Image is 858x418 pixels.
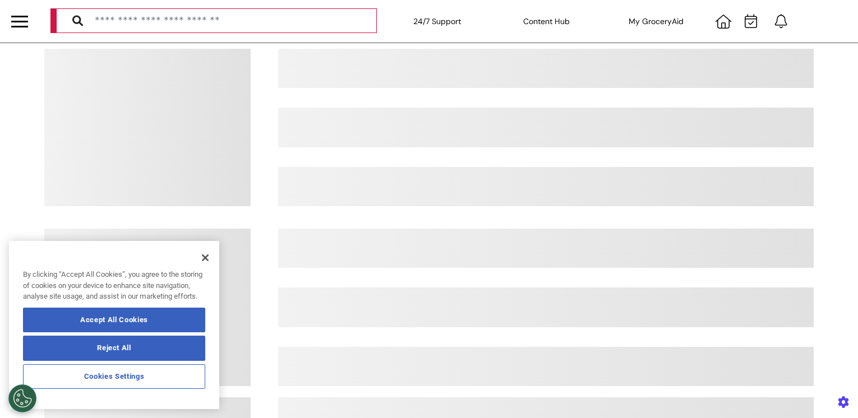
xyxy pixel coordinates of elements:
[382,6,492,37] div: 24/7 Support
[9,241,219,409] div: Cookie banner
[492,6,602,37] div: Content Hub
[23,364,205,389] button: Cookies Settings
[9,241,219,409] div: Privacy
[8,384,36,412] button: Open Preferences
[602,6,712,37] div: My GroceryAid
[23,336,205,360] button: Reject All
[23,308,205,332] button: Accept All Cookies
[193,245,218,270] button: Close
[9,263,219,308] div: By clicking “Accept All Cookies”, you agree to the storing of cookies on your device to enhance s...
